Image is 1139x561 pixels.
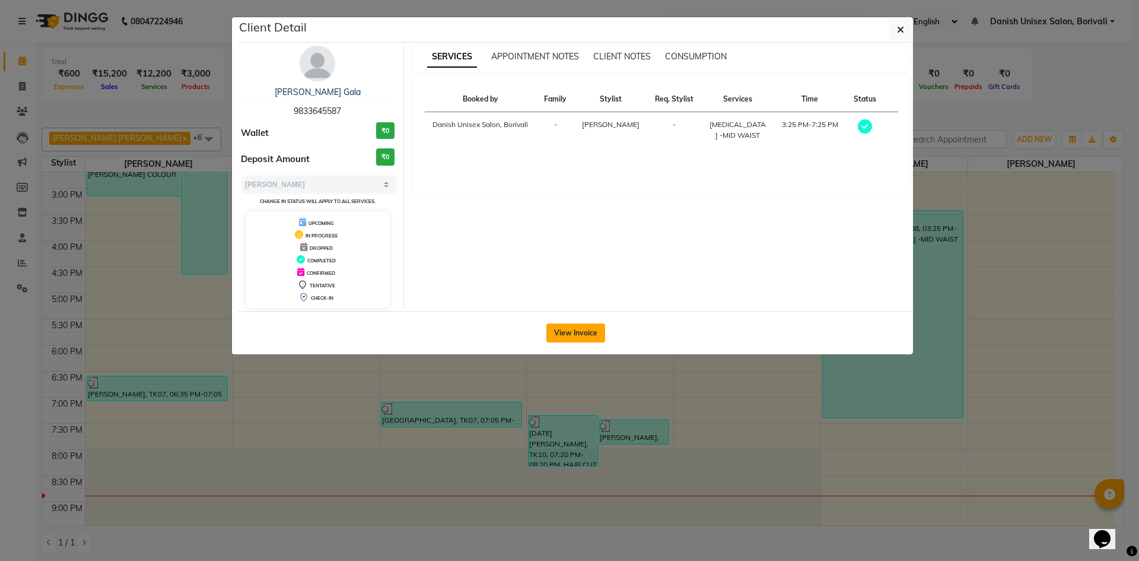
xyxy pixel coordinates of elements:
[708,119,767,141] div: [MEDICAL_DATA] -MID WAIST
[294,106,341,116] span: 9833645587
[582,120,640,129] span: [PERSON_NAME]
[536,87,574,112] th: Family
[310,245,333,251] span: DROPPED
[306,233,338,239] span: IN PROGRESS
[425,112,537,148] td: Danish Unisex Salon, Borivali
[260,198,376,204] small: Change in status will apply to all services.
[647,87,701,112] th: Req. Stylist
[376,122,394,140] h3: ₹0
[307,258,336,264] span: COMPLETED
[308,220,334,226] span: UPCOMING
[310,283,335,289] span: TENTATIVE
[275,87,361,97] a: [PERSON_NAME] Gala
[1089,514,1127,549] iframe: chat widget
[241,126,269,140] span: Wallet
[300,46,335,81] img: avatar
[647,112,701,148] td: -
[774,87,847,112] th: Time
[846,87,883,112] th: Status
[427,46,477,68] span: SERVICES
[376,148,394,166] h3: ₹0
[665,51,727,62] span: CONSUMPTION
[546,324,605,343] button: View Invoice
[491,51,579,62] span: APPOINTMENT NOTES
[574,87,648,112] th: Stylist
[239,18,307,36] h5: Client Detail
[701,87,774,112] th: Services
[593,51,651,62] span: CLIENT NOTES
[774,112,847,148] td: 3:25 PM-7:25 PM
[311,295,333,301] span: CHECK-IN
[241,153,310,166] span: Deposit Amount
[307,270,335,276] span: CONFIRMED
[425,87,537,112] th: Booked by
[536,112,574,148] td: -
